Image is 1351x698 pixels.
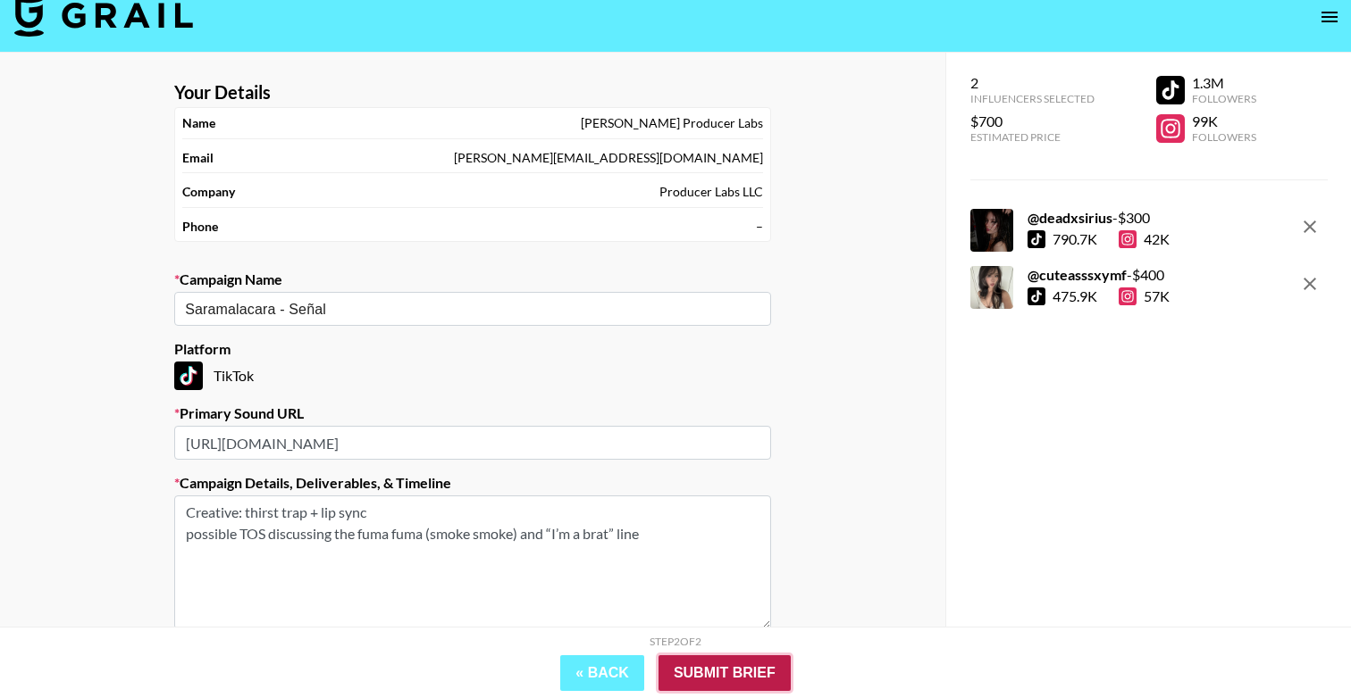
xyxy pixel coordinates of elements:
div: - $ 300 [1028,209,1170,227]
div: Estimated Price [970,130,1095,144]
strong: Email [182,150,214,166]
strong: @ cuteasssxymf [1028,266,1127,283]
div: TikTok [174,361,771,390]
strong: Phone [182,219,218,235]
button: « Back [560,655,644,691]
iframe: Drift Widget Chat Controller [1262,609,1330,677]
img: TikTok [174,361,203,390]
strong: @ deadxsirius [1028,209,1112,226]
div: $700 [970,112,1095,130]
label: Campaign Name [174,270,771,288]
button: remove [1292,209,1328,245]
div: Step 2 of 2 [650,635,701,648]
strong: Your Details [174,81,271,104]
input: https://www.tiktok.com/music/Old-Town-Road-6683330941219244813 [174,426,771,460]
input: Submit Brief [659,655,791,691]
button: remove [1292,266,1328,302]
div: 2 [970,74,1095,92]
div: [PERSON_NAME][EMAIL_ADDRESS][DOMAIN_NAME] [454,150,763,166]
div: – [756,219,763,235]
div: 790.7K [1053,230,1097,248]
label: Primary Sound URL [174,404,771,422]
div: 99K [1192,112,1256,130]
strong: Name [182,115,215,131]
div: Followers [1192,92,1256,105]
div: 1.3M [1192,74,1256,92]
label: Platform [174,340,771,358]
div: 475.9K [1053,287,1097,305]
div: - $ 400 [1028,266,1170,284]
div: Followers [1192,130,1256,144]
input: Old Town Road - Lil Nas X + Billy Ray Cyrus [185,299,736,320]
div: 57K [1119,287,1170,305]
div: Influencers Selected [970,92,1095,105]
div: [PERSON_NAME] Producer Labs [581,115,763,131]
label: Campaign Details, Deliverables, & Timeline [174,474,771,492]
div: Producer Labs LLC [659,184,763,200]
div: 42K [1119,230,1170,248]
strong: Company [182,184,235,200]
